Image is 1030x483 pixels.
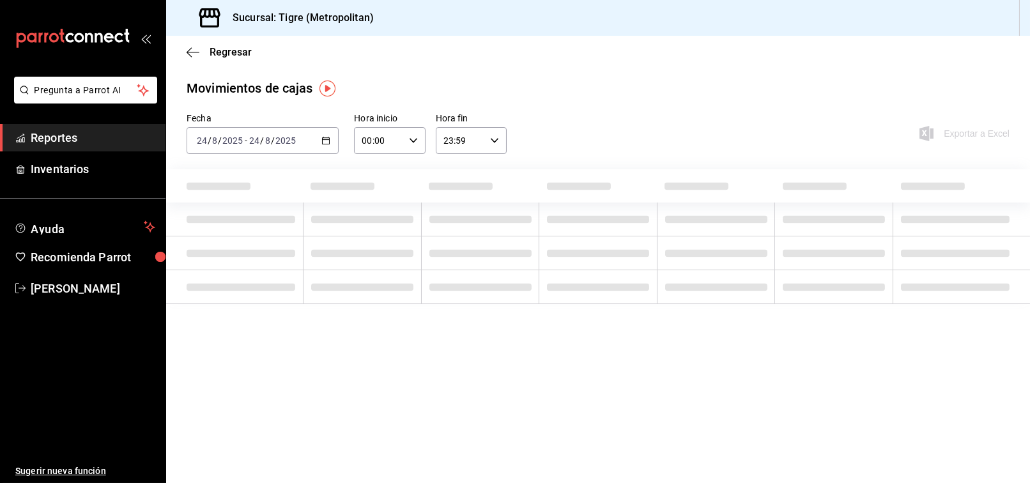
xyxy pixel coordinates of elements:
[222,10,374,26] h3: Sucursal: Tigre (Metropolitan)
[31,219,139,234] span: Ayuda
[260,135,264,146] span: /
[196,135,208,146] input: --
[31,160,155,178] span: Inventarios
[211,135,218,146] input: --
[31,129,155,146] span: Reportes
[245,135,247,146] span: -
[187,114,339,123] label: Fecha
[222,135,243,146] input: ----
[218,135,222,146] span: /
[35,84,137,97] span: Pregunta a Parrot AI
[31,280,155,297] span: [PERSON_NAME]
[275,135,296,146] input: ----
[271,135,275,146] span: /
[15,464,155,478] span: Sugerir nueva función
[141,33,151,43] button: open_drawer_menu
[14,77,157,103] button: Pregunta a Parrot AI
[9,93,157,106] a: Pregunta a Parrot AI
[210,46,252,58] span: Regresar
[208,135,211,146] span: /
[265,135,271,146] input: --
[354,114,425,123] label: Hora inicio
[436,114,507,123] label: Hora fin
[187,46,252,58] button: Regresar
[31,249,155,266] span: Recomienda Parrot
[319,80,335,96] img: Tooltip marker
[249,135,260,146] input: --
[187,79,313,98] div: Movimientos de cajas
